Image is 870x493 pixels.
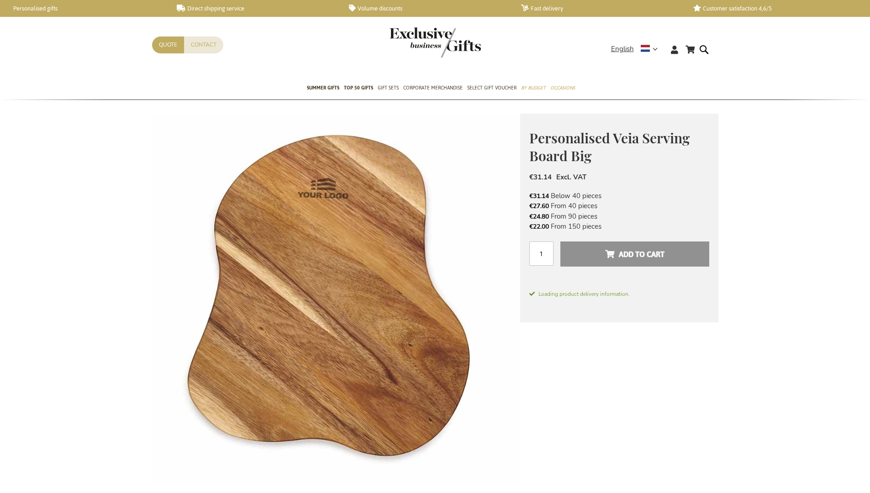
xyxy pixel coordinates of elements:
a: Direct shipping service [177,5,334,12]
a: Personalised gifts [5,5,162,12]
a: Occasions [550,77,575,100]
a: Select Gift Voucher [467,77,517,100]
span: €22.00 [529,222,549,231]
li: From 150 pieces [529,221,709,231]
span: Personalised Veia Serving Board Big [529,129,690,165]
li: Below 40 pieces [529,191,709,201]
a: Contact [184,37,223,53]
span: Corporate Merchandise [403,83,463,93]
span: Occasions [550,83,575,93]
span: Excl. VAT [556,173,586,182]
a: Summer Gifts [307,77,339,100]
span: TOP 50 Gifts [344,83,373,93]
a: TOP 50 Gifts [344,77,373,100]
a: Corporate Merchandise [403,77,463,100]
a: Volume discounts [349,5,506,12]
img: Exclusive Business gifts logo [390,27,481,58]
span: English [611,44,634,54]
span: Select Gift Voucher [467,83,517,93]
span: Loading product delivery information. [529,290,709,298]
a: store logo [390,27,435,58]
span: €27.60 [529,202,549,210]
a: Fast delivery [521,5,679,12]
img: Personalised Veia Serving Board Big [152,114,520,482]
a: Quote [152,37,184,53]
span: €31.14 [529,192,549,200]
a: Gift Sets [378,77,399,100]
a: Customer satisfaction 4,6/5 [693,5,851,12]
span: €24.80 [529,212,549,221]
span: Gift Sets [378,83,399,93]
a: By Budget [521,77,546,100]
span: Summer Gifts [307,83,339,93]
li: From 40 pieces [529,201,709,211]
span: €31.14 [529,173,552,182]
span: By Budget [521,83,546,93]
input: Qty [529,241,554,266]
li: From 90 pieces [529,211,709,221]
